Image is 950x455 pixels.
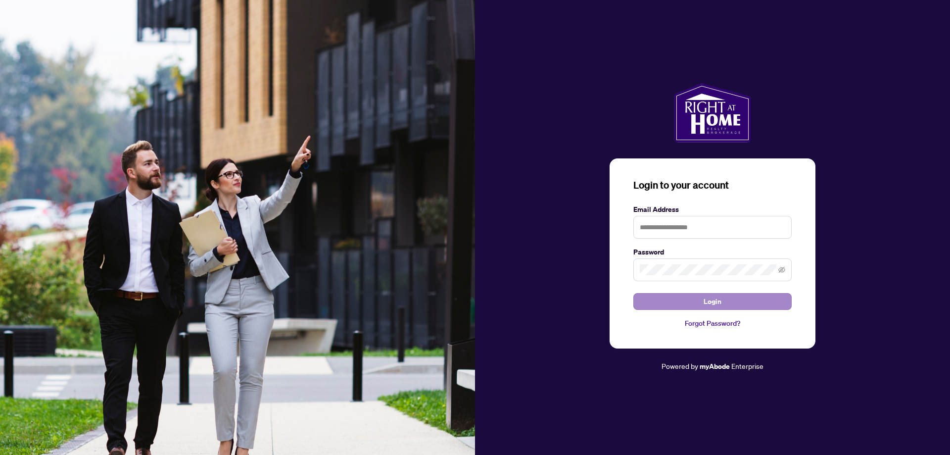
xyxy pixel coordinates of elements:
[633,204,792,215] label: Email Address
[633,178,792,192] h3: Login to your account
[633,247,792,257] label: Password
[731,361,763,370] span: Enterprise
[633,293,792,310] button: Login
[662,361,698,370] span: Powered by
[633,318,792,329] a: Forgot Password?
[700,361,730,372] a: myAbode
[674,83,751,143] img: ma-logo
[704,294,721,309] span: Login
[778,266,785,273] span: eye-invisible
